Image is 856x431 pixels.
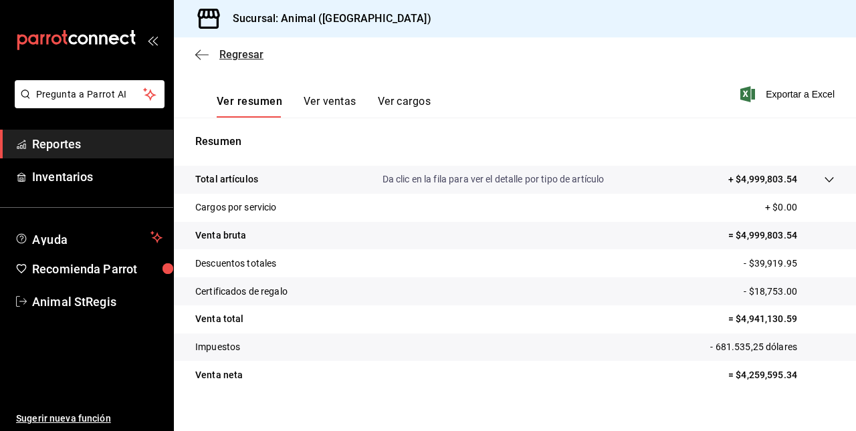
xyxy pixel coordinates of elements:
p: Cargos por servicio [195,200,277,214]
button: Pregunta a Parrot AI [15,80,165,108]
button: open_drawer_menu [147,35,158,45]
font: Animal StRegis [32,295,116,309]
h3: Sucursal: Animal ([GEOGRAPHIC_DATA]) [222,11,431,27]
a: Pregunta a Parrot AI [9,97,165,111]
p: = $4,259,595.34 [728,368,835,382]
div: Pestañas de navegación [217,95,431,118]
p: Total artículos [195,172,258,186]
button: Exportar a Excel [743,86,835,102]
font: Recomienda Parrot [32,262,137,276]
p: = $4,999,803.54 [728,229,835,243]
p: Da clic en la fila para ver el detalle por tipo de artículo [383,172,605,186]
p: - 681.535,25 dólares [710,340,835,354]
p: Impuestos [195,340,240,354]
p: + $0.00 [765,200,835,214]
font: Exportar a Excel [766,89,835,100]
font: Ver resumen [217,95,282,108]
p: Venta neta [195,368,243,382]
font: Sugerir nueva función [16,413,111,424]
button: Regresar [195,48,263,61]
p: - $39,919.95 [744,257,835,271]
p: - $18,753.00 [744,285,835,299]
button: Ver cargos [378,95,431,118]
span: Pregunta a Parrot AI [36,88,144,102]
p: Venta total [195,312,243,326]
span: Regresar [219,48,263,61]
p: Venta bruta [195,229,246,243]
p: = $4,941,130.59 [728,312,835,326]
p: Certificados de regalo [195,285,288,299]
p: Resumen [195,134,835,150]
p: + $4,999,803.54 [728,172,797,186]
button: Ver ventas [304,95,356,118]
font: Reportes [32,137,81,151]
span: Ayuda [32,229,145,245]
font: Inventarios [32,170,93,184]
p: Descuentos totales [195,257,276,271]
